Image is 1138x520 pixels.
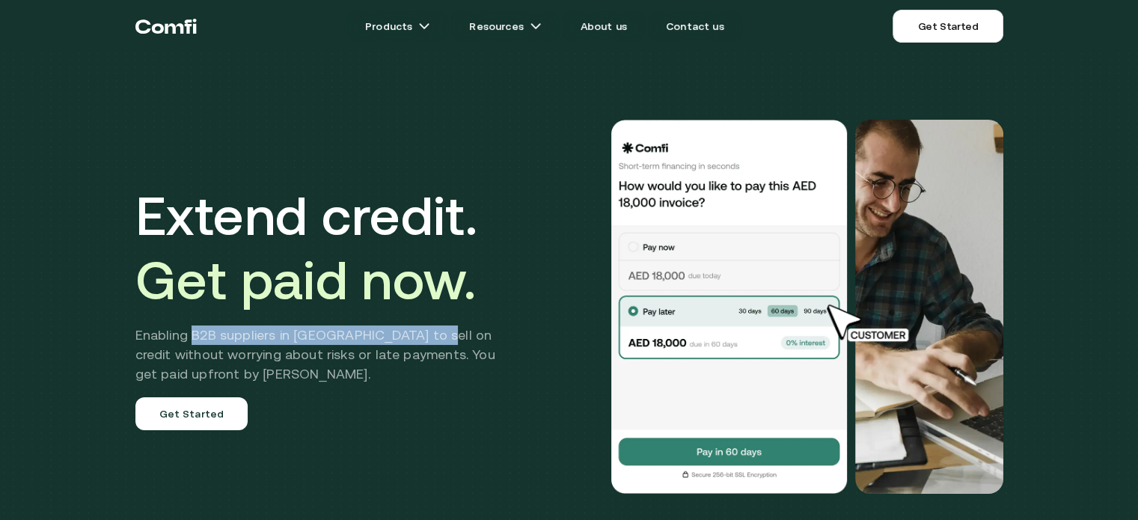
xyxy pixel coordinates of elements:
[816,302,926,344] img: cursor
[855,120,1003,494] img: Would you like to pay this AED 18,000.00 invoice?
[563,11,645,41] a: About us
[648,11,742,41] a: Contact us
[347,11,448,41] a: Productsarrow icons
[610,120,849,494] img: Would you like to pay this AED 18,000.00 invoice?
[135,183,518,312] h1: Extend credit.
[893,10,1003,43] a: Get Started
[530,20,542,32] img: arrow icons
[135,4,197,49] a: Return to the top of the Comfi home page
[135,249,477,311] span: Get paid now.
[451,11,559,41] a: Resourcesarrow icons
[135,325,518,384] h2: Enabling B2B suppliers in [GEOGRAPHIC_DATA] to sell on credit without worrying about risks or lat...
[135,397,248,430] a: Get Started
[418,20,430,32] img: arrow icons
